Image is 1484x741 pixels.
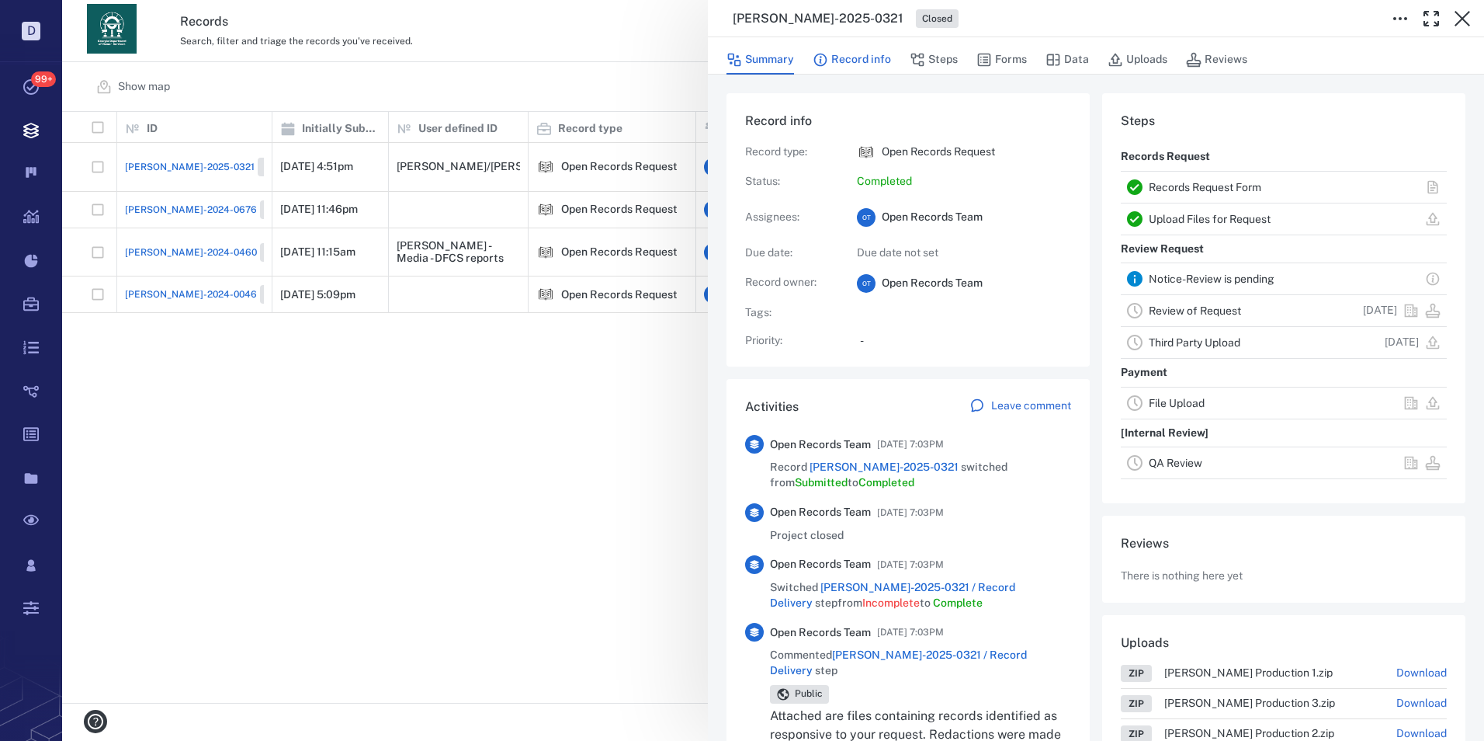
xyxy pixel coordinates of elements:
span: Open Records Team [882,210,983,225]
p: Records Request [1121,143,1210,171]
div: O T [857,208,875,227]
span: Open Records Team [770,437,871,453]
h6: Record info [745,112,1071,130]
a: QA Review [1149,457,1202,469]
div: ZIP [1129,727,1144,741]
span: Completed [858,476,914,489]
span: Open Records Team [770,625,871,641]
a: Download [1396,696,1447,711]
p: Record Delivery [1121,479,1205,507]
div: Open Records Request [857,143,875,162]
a: File Upload [1149,397,1205,409]
a: [PERSON_NAME]-2025-0321 / Record Delivery [770,649,1027,677]
a: [PERSON_NAME]-2025-0321 [810,461,959,473]
p: [Internal Review] [1121,419,1208,447]
p: Record owner : [745,275,838,290]
span: Record switched from to [770,460,1071,490]
div: O T [857,274,875,293]
p: Record type : [745,144,838,160]
span: Public [792,687,826,701]
span: Help [35,11,67,25]
h6: Reviews [1121,534,1447,553]
p: There is nothing here yet [1121,569,1243,584]
p: [DATE] [1385,335,1419,350]
h6: Activities [745,398,799,416]
button: Data [1045,45,1089,75]
a: Records Request Form [1149,181,1261,193]
a: Notice-Review is pending [1149,273,1274,285]
a: Upload Files for Request [1149,213,1271,225]
span: [PERSON_NAME] Production 1.zip [1164,667,1371,678]
p: Due date not set [857,245,1071,261]
p: Completed [857,174,1071,190]
a: Third Party Upload [1149,336,1240,349]
button: Steps [910,45,958,75]
a: Leave comment [969,398,1071,416]
a: [PERSON_NAME]-2025-0321 / Record Delivery [770,581,1015,609]
span: Open Records Team [882,276,983,291]
p: Leave comment [991,398,1071,414]
span: Complete [933,597,983,609]
button: Forms [976,45,1027,75]
span: Project closed [770,528,844,544]
span: [PERSON_NAME] Production 3.zip [1164,698,1374,708]
span: Open Records Team [770,557,871,572]
button: Toggle to Edit Boxes [1385,3,1416,34]
button: Toggle Fullscreen [1416,3,1447,34]
span: Open Records Team [770,505,871,520]
div: ReviewsThere is nothing here yet [1102,516,1465,615]
button: Close [1447,3,1478,34]
span: Submitted [795,476,848,489]
span: [DATE] 7:03PM [877,555,944,574]
div: StepsRecords RequestRecords Request FormUpload Files for RequestReview RequestNotice-Review is pe... [1102,93,1465,516]
p: Priority : [745,333,838,349]
span: [DATE] 7:03PM [877,623,944,642]
h3: [PERSON_NAME]-2025-0321 [733,9,903,28]
span: [DATE] 7:03PM [877,435,944,454]
button: Uploads [1108,45,1167,75]
p: Tags : [745,305,838,321]
div: ZIP [1129,666,1144,680]
button: Reviews [1186,45,1247,75]
span: Incomplete [862,597,920,609]
p: Review Request [1121,235,1204,263]
button: Record info [813,45,891,75]
img: icon Open Records Request [857,143,875,162]
h6: Steps [1121,112,1447,130]
button: Summary [726,45,794,75]
span: Closed [919,12,955,26]
span: [DATE] 7:03PM [877,503,944,522]
a: Download [1396,666,1447,681]
span: [PERSON_NAME] Production 2.zip [1164,728,1373,739]
div: Record infoRecord type:icon Open Records RequestOpen Records RequestStatus:CompletedAssignees:OTO... [726,93,1090,379]
h6: Uploads [1121,634,1169,652]
p: [DATE] [1363,303,1397,318]
p: - [860,333,1071,349]
p: Due date : [745,245,838,261]
p: D [22,22,40,40]
span: Switched step from to [770,580,1071,611]
p: Open Records Request [882,144,995,160]
span: Commented step [770,648,1071,678]
p: Assignees : [745,210,838,225]
div: ZIP [1129,697,1144,711]
p: Payment [1121,359,1167,387]
a: Review of Request [1149,304,1241,317]
p: Status : [745,174,838,190]
span: 99+ [31,71,56,87]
